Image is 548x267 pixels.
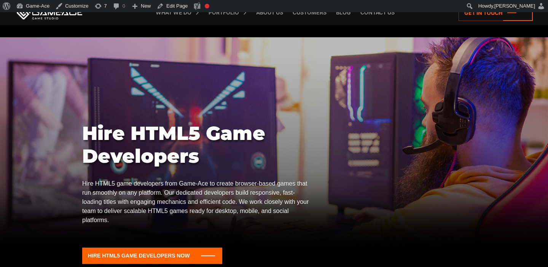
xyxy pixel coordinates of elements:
h1: Hire HTML5 Game Developers [82,122,312,168]
span: [PERSON_NAME] [494,3,535,9]
a: Get in touch [459,5,533,21]
a: Hire HTML5 game developers now [82,248,222,264]
div: Focus keyphrase not set [205,4,209,8]
p: Hire HTML5 game developers from Game-Ace to create browser-based games that run smoothly on any p... [82,179,312,225]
